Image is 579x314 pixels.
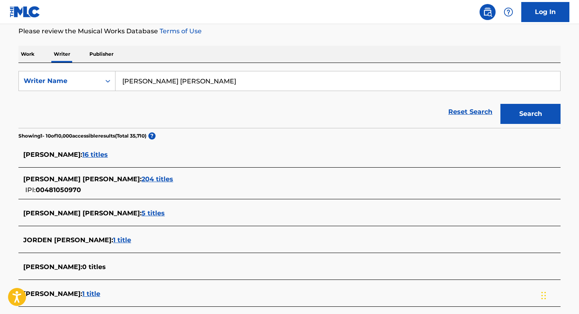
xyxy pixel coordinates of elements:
span: JORDEN [PERSON_NAME] : [23,236,113,244]
span: [PERSON_NAME] : [23,290,82,298]
span: ? [148,132,156,140]
p: Please review the Musical Works Database [18,26,561,36]
span: 1 title [82,290,100,298]
span: 1 title [113,236,131,244]
div: Drag [541,284,546,308]
a: Terms of Use [158,27,202,35]
a: Log In [521,2,569,22]
span: [PERSON_NAME] [PERSON_NAME] : [23,209,142,217]
span: 00481050970 [36,186,81,194]
div: Writer Name [24,76,96,86]
form: Search Form [18,71,561,128]
p: Work [18,46,37,63]
img: search [483,7,492,17]
span: 0 titles [82,263,106,271]
img: MLC Logo [10,6,40,18]
span: 204 titles [142,175,173,183]
a: Public Search [480,4,496,20]
p: Showing 1 - 10 of 10,000 accessible results (Total 35,710 ) [18,132,146,140]
p: Publisher [87,46,116,63]
span: [PERSON_NAME] [PERSON_NAME] : [23,175,142,183]
span: [PERSON_NAME] : [23,151,82,158]
span: 5 titles [142,209,165,217]
p: Writer [51,46,73,63]
img: help [504,7,513,17]
iframe: Chat Widget [539,276,579,314]
span: [PERSON_NAME] : [23,263,82,271]
span: IPI: [25,186,36,194]
div: Help [500,4,516,20]
span: 16 titles [82,151,108,158]
button: Search [500,104,561,124]
a: Reset Search [444,103,496,121]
